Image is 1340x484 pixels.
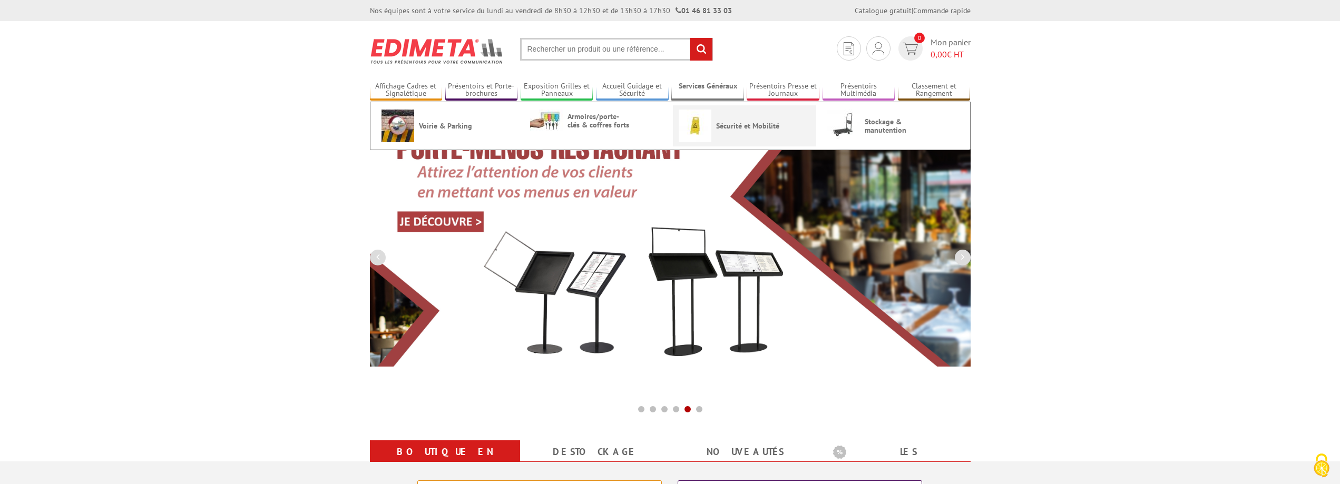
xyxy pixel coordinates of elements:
a: Catalogue gratuit [855,6,912,15]
a: Les promotions [833,442,958,480]
img: devis rapide [873,42,884,55]
img: Sécurité et Mobilité [679,110,711,142]
a: devis rapide 0 Mon panier 0,00€ HT [896,36,971,61]
a: Présentoirs Presse et Journaux [747,82,819,99]
a: Présentoirs et Porte-brochures [445,82,518,99]
span: Mon panier [931,36,971,61]
span: Armoires/porte-clés & coffres forts [568,112,631,129]
div: Nos équipes sont à votre service du lundi au vendredi de 8h30 à 12h30 et de 13h30 à 17h30 [370,5,732,16]
a: Boutique en ligne [383,442,507,480]
img: Voirie & Parking [382,110,414,142]
a: Services Généraux [671,82,744,99]
input: Rechercher un produit ou une référence... [520,38,713,61]
a: Sécurité et Mobilité [679,110,810,142]
img: Armoires/porte-clés & coffres forts [530,110,563,131]
img: Stockage & manutention [827,110,860,142]
a: Stockage & manutention [827,110,959,142]
a: Affichage Cadres et Signalétique [370,82,443,99]
strong: 01 46 81 33 03 [676,6,732,15]
button: Cookies (fenêtre modale) [1303,448,1340,484]
span: Sécurité et Mobilité [716,122,779,130]
img: Présentoir, panneau, stand - Edimeta - PLV, affichage, mobilier bureau, entreprise [370,32,504,71]
b: Les promotions [833,442,965,463]
img: devis rapide [903,43,918,55]
a: Présentoirs Multimédia [823,82,895,99]
img: devis rapide [844,42,854,55]
a: Destockage [533,442,658,461]
div: | [855,5,971,16]
span: 0,00 [931,49,947,60]
a: Accueil Guidage et Sécurité [596,82,669,99]
a: Armoires/porte-clés & coffres forts [530,110,662,131]
a: Classement et Rangement [898,82,971,99]
span: Voirie & Parking [419,122,482,130]
a: Exposition Grilles et Panneaux [521,82,593,99]
img: Cookies (fenêtre modale) [1308,452,1335,479]
a: Voirie & Parking [382,110,513,142]
span: € HT [931,48,971,61]
span: 0 [914,33,925,43]
input: rechercher [690,38,712,61]
a: nouveautés [683,442,808,461]
span: Stockage & manutention [865,117,928,134]
a: Commande rapide [913,6,971,15]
